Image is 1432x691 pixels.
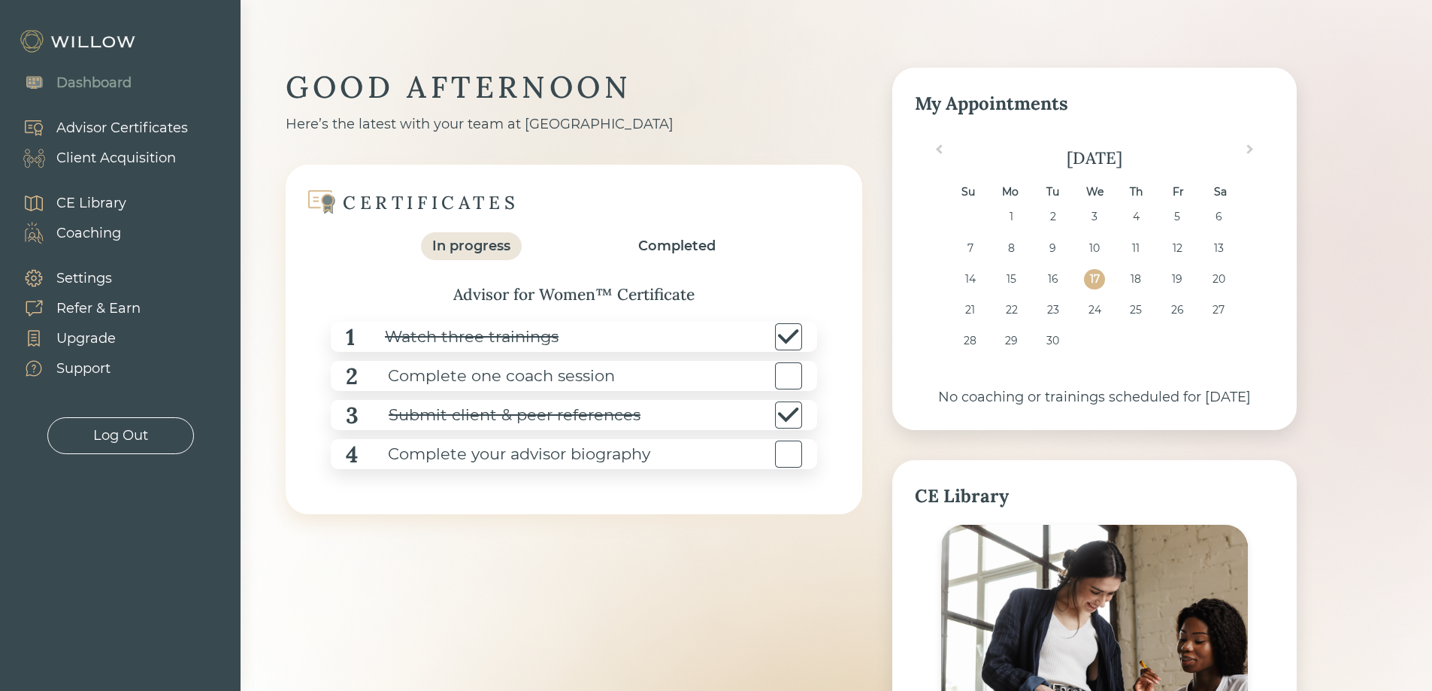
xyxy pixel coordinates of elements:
[1043,238,1063,259] div: Choose Tuesday, September 9th, 2025
[1043,269,1063,289] div: Choose Tuesday, September 16th, 2025
[1001,269,1022,289] div: Choose Monday, September 15th, 2025
[1167,269,1188,289] div: Choose Friday, September 19th, 2025
[432,236,510,256] div: In progress
[1043,300,1063,320] div: Choose Tuesday, September 23rd, 2025
[1084,207,1104,227] div: Choose Wednesday, September 3rd, 2025
[8,218,126,248] a: Coaching
[286,68,862,107] div: GOOD AFTERNOON
[1001,300,1022,320] div: Choose Monday, September 22nd, 2025
[1240,141,1264,165] button: Next Month
[1167,207,1188,227] div: Choose Friday, September 5th, 2025
[56,118,188,138] div: Advisor Certificates
[1043,331,1063,351] div: Choose Tuesday, September 30th, 2025
[8,68,132,98] a: Dashboard
[8,188,126,218] a: CE Library
[1126,207,1146,227] div: Choose Thursday, September 4th, 2025
[8,293,141,323] a: Refer & Earn
[346,359,358,393] div: 2
[56,223,121,244] div: Coaching
[915,90,1274,117] div: My Appointments
[1001,182,1021,202] div: Mo
[960,269,980,289] div: Choose Sunday, September 14th, 2025
[1209,300,1229,320] div: Choose Saturday, September 27th, 2025
[1167,300,1188,320] div: Choose Friday, September 26th, 2025
[960,300,980,320] div: Choose Sunday, September 21st, 2025
[919,207,1269,362] div: month 2025-09
[56,73,132,93] div: Dashboard
[1001,331,1022,351] div: Choose Monday, September 29th, 2025
[8,113,188,143] a: Advisor Certificates
[1168,182,1188,202] div: Fr
[1209,269,1229,289] div: Choose Saturday, September 20th, 2025
[915,387,1274,408] div: No coaching or trainings scheduled for [DATE]
[346,320,355,354] div: 1
[355,320,559,354] div: Watch three trainings
[1126,300,1146,320] div: Choose Thursday, September 25th, 2025
[915,483,1274,510] div: CE Library
[960,238,980,259] div: Choose Sunday, September 7th, 2025
[1209,207,1229,227] div: Choose Saturday, September 6th, 2025
[343,191,519,214] div: CERTIFICATES
[346,438,358,471] div: 4
[93,426,148,446] div: Log Out
[56,329,116,349] div: Upgrade
[925,141,949,165] button: Previous Month
[8,323,141,353] a: Upgrade
[8,143,188,173] a: Client Acquisition
[56,299,141,319] div: Refer & Earn
[286,114,862,135] div: Here’s the latest with your team at [GEOGRAPHIC_DATA]
[638,236,716,256] div: Completed
[56,268,112,289] div: Settings
[1084,269,1104,289] div: Choose Wednesday, September 17th, 2025
[1043,182,1063,202] div: Tu
[316,283,832,307] div: Advisor for Women™ Certificate
[56,359,111,379] div: Support
[359,399,640,432] div: Submit client & peer references
[958,182,979,202] div: Su
[8,263,141,293] a: Settings
[19,29,139,53] img: Willow
[358,359,615,393] div: Complete one coach session
[1084,238,1104,259] div: Choose Wednesday, September 10th, 2025
[915,146,1274,171] div: [DATE]
[1209,238,1229,259] div: Choose Saturday, September 13th, 2025
[1043,207,1063,227] div: Choose Tuesday, September 2nd, 2025
[346,399,359,432] div: 3
[358,438,650,471] div: Complete your advisor biography
[960,331,980,351] div: Choose Sunday, September 28th, 2025
[56,193,126,214] div: CE Library
[1126,269,1146,289] div: Choose Thursday, September 18th, 2025
[1001,238,1022,259] div: Choose Monday, September 8th, 2025
[1126,238,1146,259] div: Choose Thursday, September 11th, 2025
[1001,207,1022,227] div: Choose Monday, September 1st, 2025
[1084,300,1104,320] div: Choose Wednesday, September 24th, 2025
[1084,182,1104,202] div: We
[56,148,176,168] div: Client Acquisition
[1210,182,1231,202] div: Sa
[1167,238,1188,259] div: Choose Friday, September 12th, 2025
[1126,182,1146,202] div: Th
